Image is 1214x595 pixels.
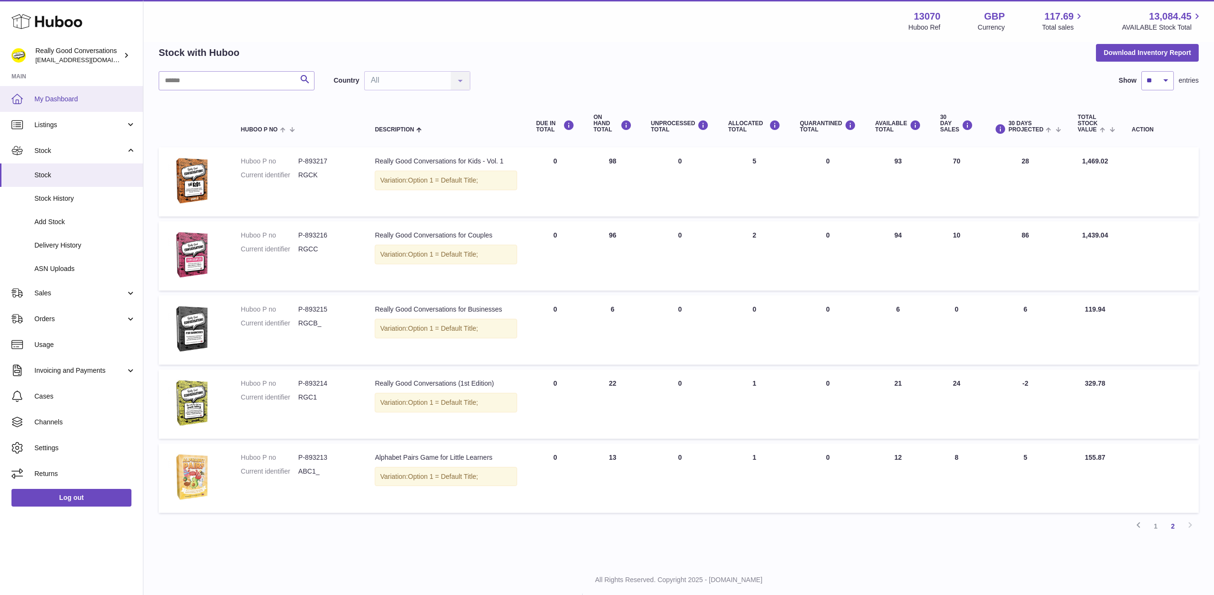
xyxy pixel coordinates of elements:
dt: Current identifier [241,467,298,476]
span: Invoicing and Payments [34,366,126,375]
div: Really Good Conversations (1st Edition) [375,379,517,388]
div: Variation: [375,245,517,264]
td: 70 [931,147,983,216]
div: Variation: [375,319,517,338]
span: entries [1179,76,1199,85]
td: 22 [584,369,641,439]
span: Delivery History [34,241,136,250]
span: Option 1 = Default Title; [408,399,478,406]
span: Orders [34,314,126,324]
td: 0 [641,221,719,291]
td: 28 [983,147,1068,216]
span: Sales [34,289,126,298]
div: Variation: [375,171,517,190]
span: Option 1 = Default Title; [408,176,478,184]
td: 0 [527,444,584,513]
td: 86 [983,221,1068,291]
span: Total stock value [1078,114,1098,133]
span: 0 [826,157,830,165]
td: 0 [641,369,719,439]
span: Option 1 = Default Title; [408,250,478,258]
td: 0 [641,147,719,216]
td: 6 [866,295,931,365]
td: 10 [931,221,983,291]
span: Add Stock [34,217,136,227]
div: 30 DAY SALES [940,114,973,133]
span: ASN Uploads [34,264,136,273]
span: 0 [826,379,830,387]
div: Currency [978,23,1005,32]
div: Action [1132,127,1189,133]
span: Option 1 = Default Title; [408,473,478,480]
td: 0 [527,295,584,365]
button: Download Inventory Report [1096,44,1199,61]
td: 5 [983,444,1068,513]
div: Huboo Ref [909,23,941,32]
td: 1 [718,444,790,513]
span: Cases [34,392,136,401]
td: 0 [527,147,584,216]
img: product image [168,379,216,427]
span: 117.69 [1044,10,1073,23]
dd: RGCB_ [298,319,356,328]
td: 2 [718,221,790,291]
td: 98 [584,147,641,216]
span: Channels [34,418,136,427]
div: Really Good Conversations [35,46,121,65]
dt: Current identifier [241,319,298,328]
div: Variation: [375,393,517,412]
span: Usage [34,340,136,349]
dt: Huboo P no [241,379,298,388]
dd: P-893217 [298,157,356,166]
td: 6 [983,295,1068,365]
h2: Stock with Huboo [159,46,239,59]
img: product image [168,157,216,205]
td: 94 [866,221,931,291]
span: 13,084.45 [1149,10,1192,23]
td: 12 [866,444,931,513]
dd: P-893214 [298,379,356,388]
a: Log out [11,489,131,506]
span: Option 1 = Default Title; [408,325,478,332]
div: QUARANTINED Total [800,120,856,133]
dd: RGC1 [298,393,356,402]
dd: P-893215 [298,305,356,314]
span: 30 DAYS PROJECTED [1008,120,1043,133]
img: product image [168,305,216,353]
a: 1 [1147,518,1164,535]
dt: Huboo P no [241,453,298,462]
div: DUE IN TOTAL [536,120,574,133]
div: ON HAND Total [594,114,632,133]
div: AVAILABLE Total [875,120,921,133]
label: Show [1119,76,1137,85]
span: 119.94 [1085,305,1106,313]
div: Variation: [375,467,517,487]
span: 0 [826,305,830,313]
div: Alphabet Pairs Game for Little Learners [375,453,517,462]
a: 117.69 Total sales [1042,10,1084,32]
dd: P-893216 [298,231,356,240]
dt: Huboo P no [241,231,298,240]
td: 93 [866,147,931,216]
a: 13,084.45 AVAILABLE Stock Total [1122,10,1203,32]
dt: Huboo P no [241,305,298,314]
dd: RGCC [298,245,356,254]
span: Stock [34,171,136,180]
p: All Rights Reserved. Copyright 2025 - [DOMAIN_NAME] [151,575,1206,584]
img: product image [168,231,216,279]
td: 24 [931,369,983,439]
td: 13 [584,444,641,513]
dt: Huboo P no [241,157,298,166]
td: 6 [584,295,641,365]
a: 2 [1164,518,1181,535]
td: 21 [866,369,931,439]
div: Really Good Conversations for Businesses [375,305,517,314]
img: product image [168,453,216,501]
span: AVAILABLE Stock Total [1122,23,1203,32]
td: 0 [641,295,719,365]
dd: ABC1_ [298,467,356,476]
td: 0 [718,295,790,365]
span: Settings [34,444,136,453]
dt: Current identifier [241,245,298,254]
div: UNPROCESSED Total [651,120,709,133]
